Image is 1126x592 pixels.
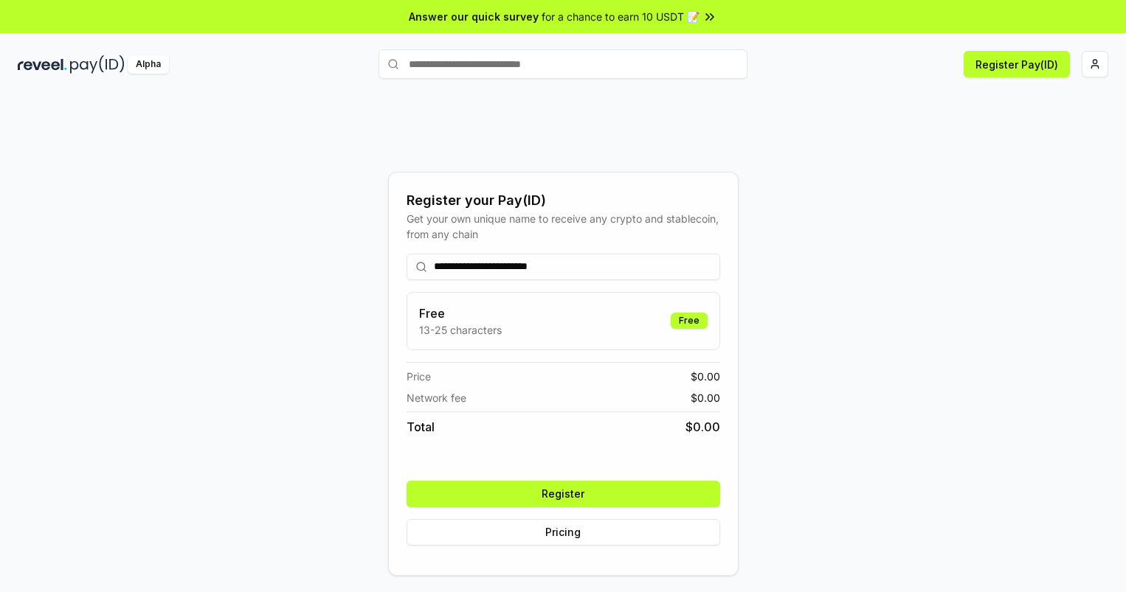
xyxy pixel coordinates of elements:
[407,369,431,384] span: Price
[685,418,720,436] span: $ 0.00
[419,304,502,322] h3: Free
[407,481,720,507] button: Register
[419,322,502,338] p: 13-25 characters
[407,390,466,405] span: Network fee
[409,9,539,24] span: Answer our quick survey
[18,55,67,74] img: reveel_dark
[691,390,720,405] span: $ 0.00
[407,211,720,242] div: Get your own unique name to receive any crypto and stablecoin, from any chain
[671,313,708,329] div: Free
[691,369,720,384] span: $ 0.00
[407,519,720,546] button: Pricing
[70,55,125,74] img: pay_id
[407,418,435,436] span: Total
[542,9,700,24] span: for a chance to earn 10 USDT 📝
[407,190,720,211] div: Register your Pay(ID)
[964,51,1070,77] button: Register Pay(ID)
[128,55,169,74] div: Alpha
